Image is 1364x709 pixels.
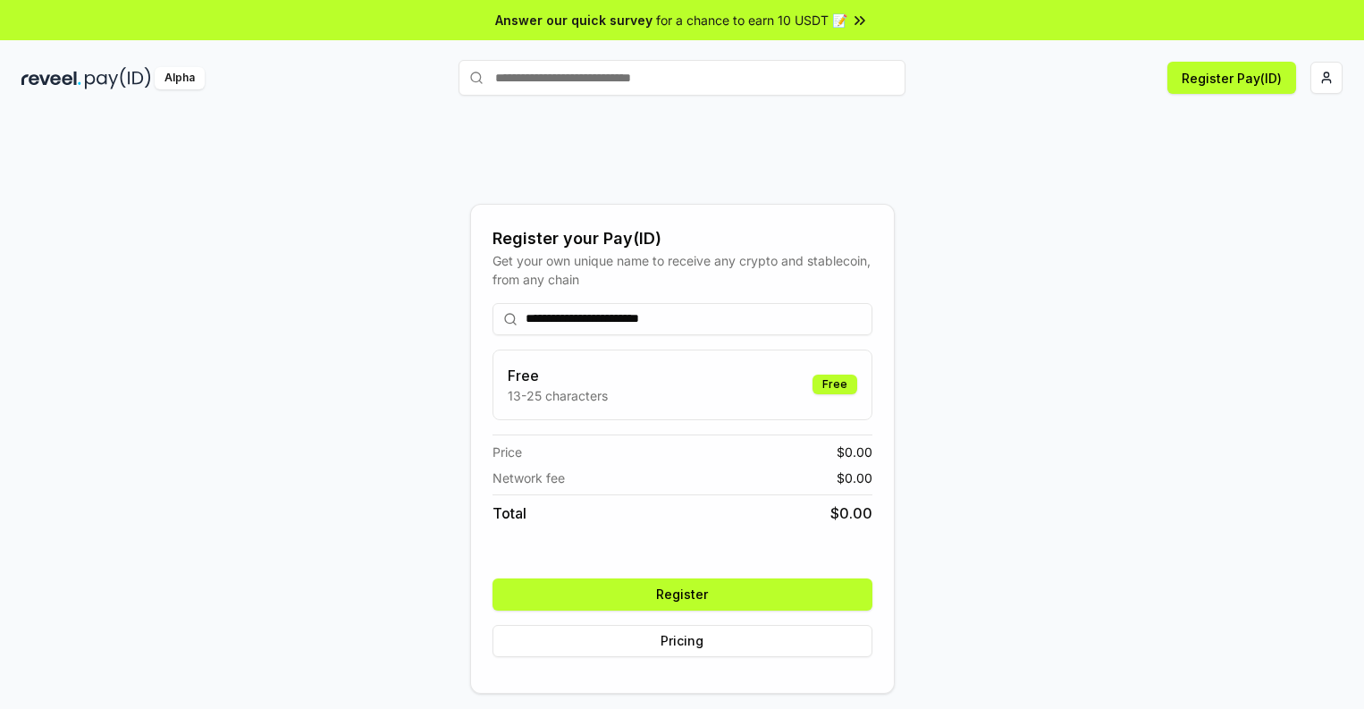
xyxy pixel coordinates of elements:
[508,386,608,405] p: 13-25 characters
[813,375,857,394] div: Free
[493,502,526,524] span: Total
[493,468,565,487] span: Network fee
[508,365,608,386] h3: Free
[493,226,872,251] div: Register your Pay(ID)
[85,67,151,89] img: pay_id
[830,502,872,524] span: $ 0.00
[493,251,872,289] div: Get your own unique name to receive any crypto and stablecoin, from any chain
[155,67,205,89] div: Alpha
[656,11,847,30] span: for a chance to earn 10 USDT 📝
[493,625,872,657] button: Pricing
[493,443,522,461] span: Price
[21,67,81,89] img: reveel_dark
[837,443,872,461] span: $ 0.00
[1167,62,1296,94] button: Register Pay(ID)
[495,11,653,30] span: Answer our quick survey
[493,578,872,611] button: Register
[837,468,872,487] span: $ 0.00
